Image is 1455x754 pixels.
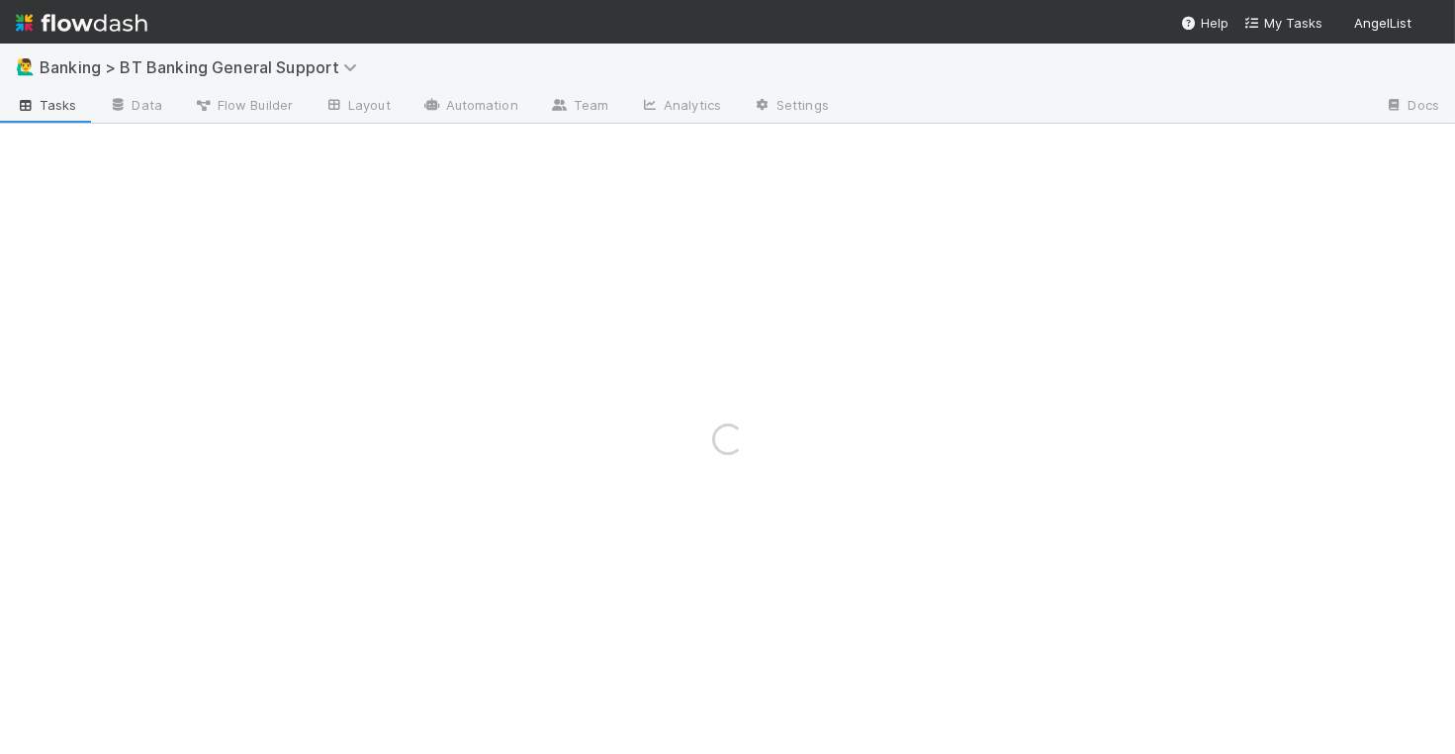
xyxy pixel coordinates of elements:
a: Automation [407,91,534,123]
span: My Tasks [1244,15,1322,31]
a: Flow Builder [178,91,309,123]
a: Docs [1369,91,1455,123]
span: Flow Builder [194,95,293,115]
img: avatar_eacbd5bb-7590-4455-a9e9-12dcb5674423.png [1419,14,1439,34]
a: Data [93,91,178,123]
img: logo-inverted-e16ddd16eac7371096b0.svg [16,6,147,40]
span: Banking > BT Banking General Support [40,57,367,77]
a: My Tasks [1244,13,1322,33]
a: Team [534,91,624,123]
a: Settings [737,91,845,123]
span: Tasks [16,95,77,115]
div: Help [1181,13,1228,33]
span: 🙋‍♂️ [16,58,36,75]
a: Layout [309,91,407,123]
a: Analytics [624,91,737,123]
span: AngelList [1354,15,1411,31]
